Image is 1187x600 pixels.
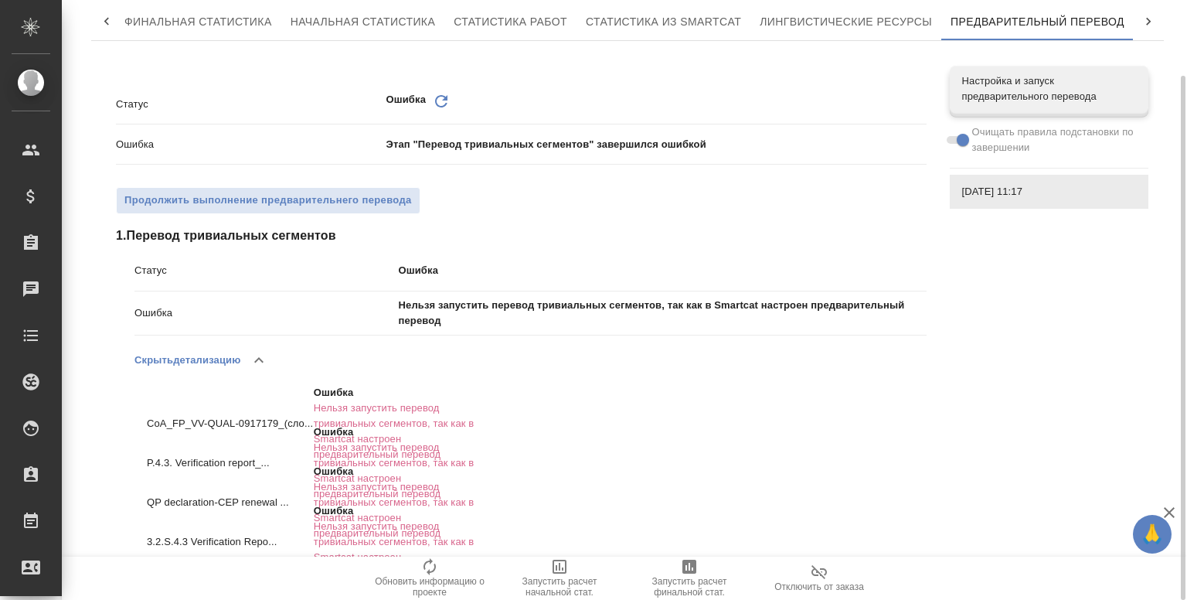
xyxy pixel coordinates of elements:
p: QP declaration-CEP renewal ... [147,495,314,510]
p: Ошибка [314,503,481,519]
p: P.4.3. Verification report_... [147,455,314,471]
p: Ошибка [314,464,481,479]
p: Ошибка [386,92,427,116]
span: Настройка и запуск предварительного перевода [962,73,1136,104]
span: Начальная статистика [291,12,436,32]
div: [DATE] 11:17 [950,175,1148,209]
span: Запустить расчет финальной стат. [634,576,745,598]
span: Отключить от заказа [774,581,864,592]
p: Ошибка [134,305,399,321]
p: Нельзя запустить перевод тривиальных сегментов, так как в Smartcat настроен предварительный перевод [314,519,481,581]
p: Нельзя запустить перевод тривиальных сегментов, так как в Smartcat настроен предварительный перевод [314,479,481,541]
span: Очищать правила подстановки по завершении [972,124,1137,155]
button: Запустить расчет финальной стат. [624,557,754,600]
span: Предварительный перевод [951,12,1124,32]
p: Нельзя запустить перевод тривиальных сегментов, так как в Smartcat настроен предварительный перевод [314,440,481,502]
p: Ошибка [399,263,927,278]
p: 3.2.S.4.3 Verification Repo... [147,534,314,550]
span: Обновить информацию о проекте [374,576,485,598]
p: Нельзя запустить перевод тривиальных сегментов, так как в Smartcat настроен предварительный перевод [314,401,481,462]
span: [DATE] 11:17 [962,184,1136,199]
span: Статистика из Smartcat [586,12,741,32]
button: Обновить информацию о проекте [365,557,495,600]
p: Статус [134,263,399,278]
p: Ошибка [116,137,386,152]
p: Ошибка [314,424,481,440]
button: 🙏 [1133,515,1172,554]
span: Запустить расчет начальной стат. [504,576,615,598]
p: Этап "Перевод тривиальных сегментов" завершился ошибкой [386,137,927,152]
span: Статистика работ [454,12,567,32]
button: Отключить от заказа [754,557,884,600]
span: Финальная статистика [124,12,272,32]
p: Ошибка [314,385,481,401]
span: 1 . Перевод тривиальных сегментов [116,227,927,245]
p: CoA_FP_VV-QUAL-0917179_(сло... [147,416,314,431]
span: 🙏 [1139,518,1165,551]
span: Продолжить выполнение предварительнего перевода [124,192,412,210]
span: Лингвистические ресурсы [760,12,932,32]
button: Запустить расчет начальной стат. [495,557,624,600]
p: Нельзя запустить перевод тривиальных сегментов, так как в Smartcat настроен предварительный перевод [399,298,927,329]
p: Статус [116,97,386,112]
button: Скрытьдетализацию [134,342,240,379]
button: Продолжить выполнение предварительнего перевода [116,187,420,214]
div: Настройка и запуск предварительного перевода [950,66,1148,112]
